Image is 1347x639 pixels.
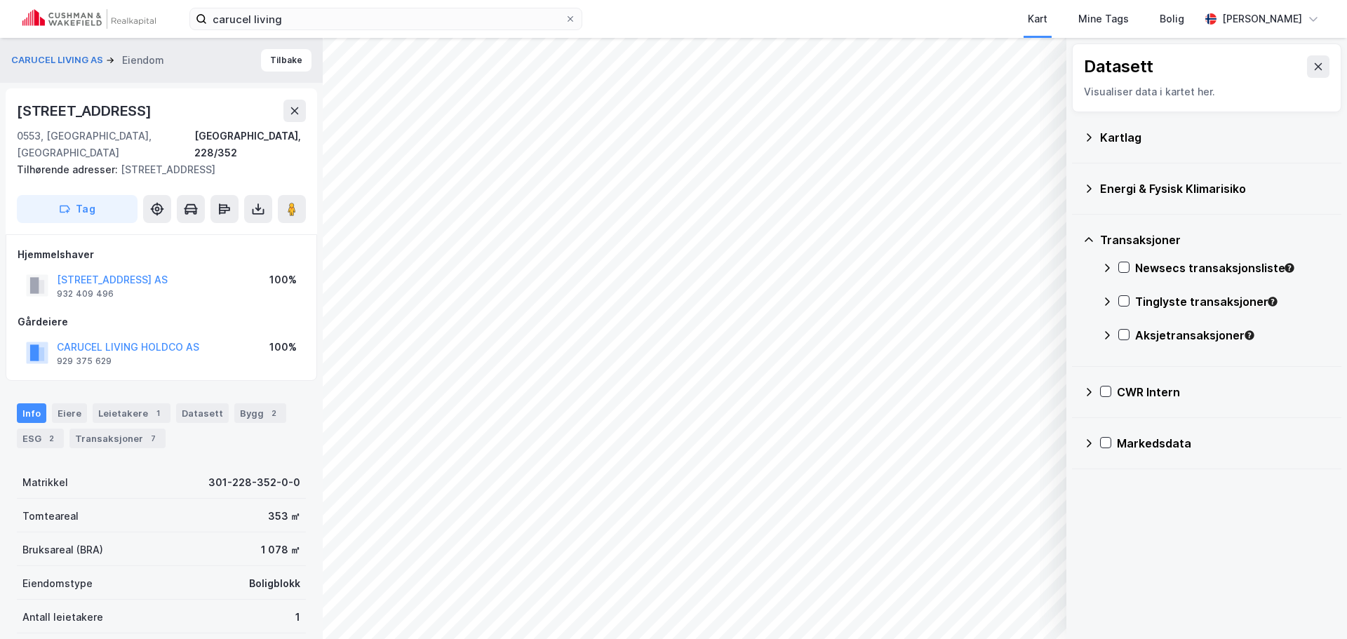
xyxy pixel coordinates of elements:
[208,474,300,491] div: 301-228-352-0-0
[57,356,112,367] div: 929 375 629
[249,575,300,592] div: Boligblokk
[1028,11,1047,27] div: Kart
[17,100,154,122] div: [STREET_ADDRESS]
[18,314,305,330] div: Gårdeiere
[44,431,58,445] div: 2
[1078,11,1129,27] div: Mine Tags
[122,52,164,69] div: Eiendom
[17,161,295,178] div: [STREET_ADDRESS]
[269,271,297,288] div: 100%
[22,575,93,592] div: Eiendomstype
[1135,293,1330,310] div: Tinglyste transaksjoner
[18,246,305,263] div: Hjemmelshaver
[1283,262,1296,274] div: Tooltip anchor
[261,49,311,72] button: Tilbake
[22,508,79,525] div: Tomteareal
[17,163,121,175] span: Tilhørende adresser:
[146,431,160,445] div: 7
[194,128,306,161] div: [GEOGRAPHIC_DATA], 228/352
[207,8,565,29] input: Søk på adresse, matrikkel, gårdeiere, leietakere eller personer
[1160,11,1184,27] div: Bolig
[234,403,286,423] div: Bygg
[69,429,166,448] div: Transaksjoner
[17,403,46,423] div: Info
[176,403,229,423] div: Datasett
[52,403,87,423] div: Eiere
[1135,327,1330,344] div: Aksjetransaksjoner
[269,339,297,356] div: 100%
[22,474,68,491] div: Matrikkel
[1243,329,1256,342] div: Tooltip anchor
[1117,384,1330,401] div: CWR Intern
[22,542,103,558] div: Bruksareal (BRA)
[1100,129,1330,146] div: Kartlag
[1100,180,1330,197] div: Energi & Fysisk Klimarisiko
[11,53,106,67] button: CARUCEL LIVING AS
[93,403,170,423] div: Leietakere
[267,406,281,420] div: 2
[295,609,300,626] div: 1
[1277,572,1347,639] div: Kontrollprogram for chat
[151,406,165,420] div: 1
[1222,11,1302,27] div: [PERSON_NAME]
[1084,83,1329,100] div: Visualiser data i kartet her.
[1135,260,1330,276] div: Newsecs transaksjonsliste
[22,9,156,29] img: cushman-wakefield-realkapital-logo.202ea83816669bd177139c58696a8fa1.svg
[1117,435,1330,452] div: Markedsdata
[22,609,103,626] div: Antall leietakere
[1277,572,1347,639] iframe: Chat Widget
[17,429,64,448] div: ESG
[17,128,194,161] div: 0553, [GEOGRAPHIC_DATA], [GEOGRAPHIC_DATA]
[1266,295,1279,308] div: Tooltip anchor
[1084,55,1153,78] div: Datasett
[268,508,300,525] div: 353 ㎡
[17,195,138,223] button: Tag
[1100,231,1330,248] div: Transaksjoner
[261,542,300,558] div: 1 078 ㎡
[57,288,114,300] div: 932 409 496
